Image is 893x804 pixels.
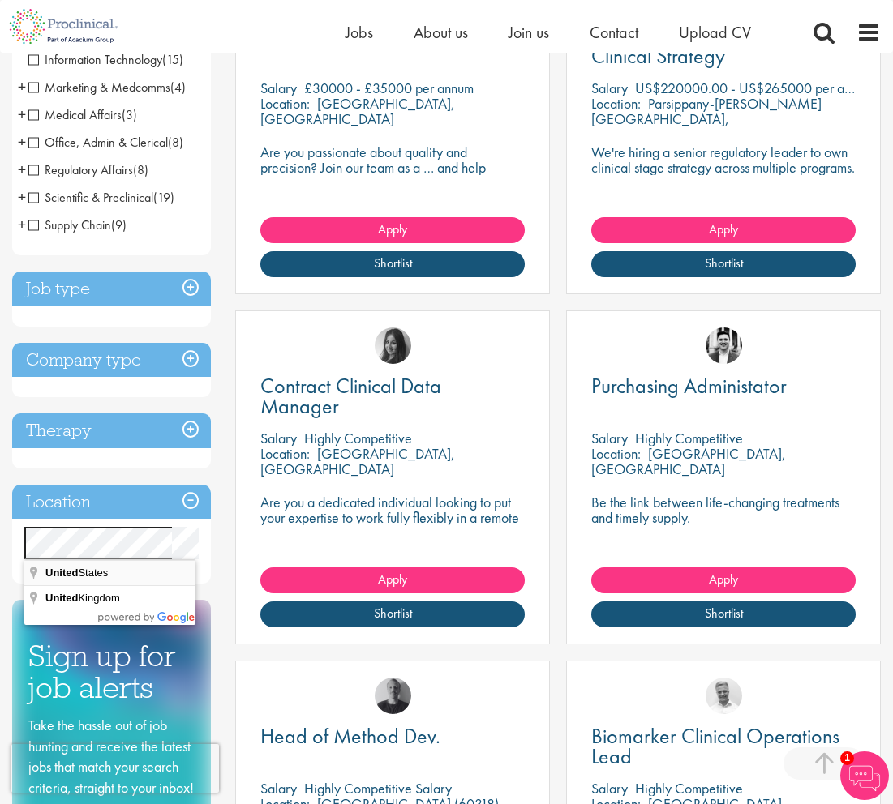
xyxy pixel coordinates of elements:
span: (8) [133,161,148,178]
span: Location: [591,94,641,113]
span: Biomarker Clinical Operations Lead [591,722,839,770]
a: About us [414,22,468,43]
span: Apply [378,220,407,237]
span: Salary [591,429,628,447]
p: Be the link between life-changing treatments and timely supply. [591,494,856,525]
h3: Location [12,485,211,520]
a: Shortlist [260,251,525,277]
p: Are you a dedicated individual looking to put your expertise to work fully flexibly in a remote p... [260,494,525,541]
img: Felix Zimmer [375,678,411,714]
a: Upload CV [679,22,751,43]
a: Contact [590,22,638,43]
a: Jobs [346,22,373,43]
span: (8) [168,134,183,151]
a: Senior Director, Regulatory Clinical Strategy [591,26,856,66]
span: Regulatory Affairs [28,161,148,178]
span: Purchasing Administator [591,372,787,400]
iframe: reCAPTCHA [11,744,219,793]
a: Apply [591,217,856,243]
span: Scientific & Preclinical [28,189,153,206]
a: Shortlist [591,251,856,277]
a: Biomarker Clinical Operations Lead [591,726,856,767]
a: Apply [260,217,525,243]
span: (9) [111,216,127,233]
p: [GEOGRAPHIC_DATA], [GEOGRAPHIC_DATA] [260,444,455,478]
span: Supply Chain [28,216,111,233]
a: Apply [591,567,856,593]
span: + [18,212,26,237]
span: States [45,567,110,579]
p: Parsippany-[PERSON_NAME][GEOGRAPHIC_DATA], [GEOGRAPHIC_DATA] [591,94,822,143]
h3: Sign up for job alerts [28,640,195,703]
span: Salary [260,779,297,798]
img: Joshua Bye [706,678,742,714]
h3: Company type [12,343,211,378]
span: + [18,102,26,126]
span: Location: [260,94,310,113]
p: Are you passionate about quality and precision? Join our team as a … and help ensure top-tier sta... [260,144,525,190]
img: Chatbot [840,751,889,800]
span: Scientific & Preclinical [28,189,174,206]
span: Office, Admin & Clerical [28,134,183,151]
span: + [18,185,26,209]
h3: Job type [12,272,211,306]
p: [GEOGRAPHIC_DATA], [GEOGRAPHIC_DATA] [260,94,455,128]
span: Marketing & Medcomms [28,79,170,96]
p: We're hiring a senior regulatory leader to own clinical stage strategy across multiple programs. [591,144,856,175]
a: Contract Clinical Data Manager [260,376,525,417]
p: Highly Competitive [304,429,412,447]
span: 1 [840,751,854,765]
p: Highly Competitive Salary [304,779,452,798]
p: [GEOGRAPHIC_DATA], [GEOGRAPHIC_DATA] [591,444,786,478]
span: Salary [260,79,297,97]
span: (15) [162,51,183,68]
span: Information Technology [28,51,183,68]
p: Highly Competitive [635,779,743,798]
img: Heidi Hennigan [375,327,411,364]
span: + [18,75,26,99]
span: Head of Method Dev. [260,722,440,750]
span: Kingdom [45,592,122,604]
span: Salary [591,779,628,798]
span: Medical Affairs [28,106,137,123]
h3: Therapy [12,413,211,448]
a: Apply [260,567,525,593]
span: (19) [153,189,174,206]
span: Office, Admin & Clerical [28,134,168,151]
span: Apply [378,571,407,588]
span: United [45,567,78,579]
a: Join us [509,22,549,43]
span: Salary [260,429,297,447]
span: (3) [122,106,137,123]
span: Medical Affairs [28,106,122,123]
span: Information Technology [28,51,162,68]
span: + [18,130,26,154]
span: Location: [260,444,310,463]
span: (4) [170,79,186,96]
a: Edward Little [706,327,742,364]
a: Shortlist [260,601,525,627]
a: Head of Method Dev. [260,726,525,746]
span: + [18,157,26,182]
span: Regulatory Affairs [28,161,133,178]
a: Shortlist [591,601,856,627]
span: Marketing & Medcomms [28,79,186,96]
a: Purchasing Administator [591,376,856,396]
span: United [45,592,78,604]
span: Contract Clinical Data Manager [260,372,441,420]
span: Apply [709,220,738,237]
p: £30000 - £35000 per annum [304,79,474,97]
span: Location: [591,444,641,463]
span: Supply Chain [28,216,127,233]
